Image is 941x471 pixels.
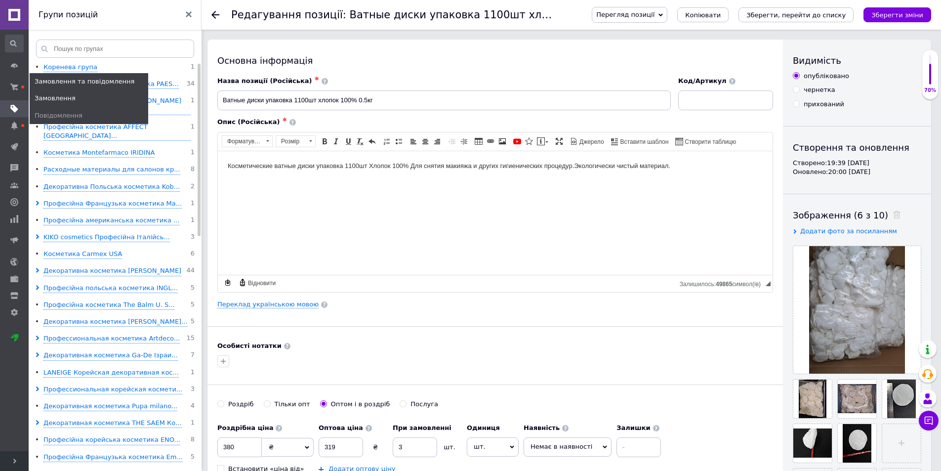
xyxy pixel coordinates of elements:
[191,435,195,445] span: 8
[217,90,671,110] input: Наприклад, H&M жіноча сукня зелена 38 розмір вечірня максі з блискітками
[43,199,182,209] div: Професійна Французька косметика Ma...
[804,100,844,109] div: прихований
[43,63,97,72] div: Коренева група
[319,136,330,147] a: Жирний (Ctrl+B)
[437,443,462,452] div: шт.
[738,7,854,22] button: Зберегти, перейти до списку
[804,72,849,81] div: опубліковано
[43,233,170,242] div: KIKO cosmetics Професійна Італійсь...
[922,87,938,94] div: 70%
[793,168,921,176] div: Оновлено: 20:00 [DATE]
[524,424,560,431] b: Наявність
[43,419,182,428] div: Декоративная косметика THE SAEM Ко...
[217,424,273,431] b: Роздрібна ціна
[793,209,921,221] div: Зображення (6 з 10)
[319,424,363,431] b: Оптова ціна
[276,135,316,147] a: Розмір
[35,94,76,103] span: Замовлення
[343,136,354,147] a: Підкреслений (Ctrl+U)
[473,136,484,147] a: Таблиця
[420,136,431,147] a: По центру
[497,136,508,147] a: Зображення
[367,136,377,147] a: Повернути (Ctrl+Z)
[43,334,180,343] div: Профессиональная косметика Artdeco...
[922,49,939,99] div: 70% Якість заповнення
[217,300,319,308] a: Переклад українською мовою
[231,9,632,21] h1: Редагування позиції: Ватные диски упаковка 1100шт хлопок 100% 0.5кг
[578,138,604,146] span: Джерело
[678,77,727,85] span: Код/Артикул
[43,148,155,158] div: Косметика Montefarmaco IRIDINA
[43,284,178,293] div: Професійна польська косметика INGL...
[30,90,148,107] a: Замовлення
[191,368,195,378] span: 1
[191,182,195,192] span: 2
[30,107,148,124] a: Повідомлення
[191,165,195,174] span: 8
[246,279,276,288] span: Відновити
[191,148,195,158] span: 1
[217,118,280,126] span: Опис (Російська)
[610,136,670,147] a: Вставити шаблон
[680,278,766,288] div: Кiлькiсть символiв
[186,80,195,89] span: 34
[191,250,195,259] span: 6
[315,76,319,82] span: ✱
[746,11,846,19] i: Зберегти, перейти до списку
[275,400,310,409] div: Тільки опт
[211,11,219,19] div: Повернутися назад
[222,136,263,147] span: Форматування
[716,281,732,288] span: 49865
[410,400,438,409] div: Послуга
[331,136,342,147] a: Курсив (Ctrl+I)
[535,136,550,147] a: Вставити повідомлення
[619,138,669,146] span: Вставити шаблон
[218,151,773,275] iframe: Редактор, 54E6F28D-38C0-4140-834A-DC754702E128
[393,136,404,147] a: Вставити/видалити маркований список
[269,443,274,451] span: ₴
[355,136,366,147] a: Видалити форматування
[191,351,195,360] span: 7
[222,277,233,288] a: Зробити резервну копію зараз
[863,7,931,22] button: Зберегти зміни
[569,136,606,147] a: Джерело
[674,136,737,147] a: Створити таблицю
[191,402,195,411] span: 4
[43,266,181,276] div: Декоративна косметика [PERSON_NAME]
[43,216,180,225] div: Професійна американська косметика ...
[393,424,462,432] label: При замовленні
[793,141,921,154] div: Створення та оновлення
[524,136,534,147] a: Вставити іконку
[485,136,496,147] a: Вставити/Редагувати посилання (Ctrl+L)
[432,136,443,147] a: По правому краю
[800,227,897,235] span: Додати фото за посиланням
[381,136,392,147] a: Вставити/видалити нумерований список
[319,437,363,457] input: 0
[554,136,565,147] a: Максимізувати
[191,96,195,115] span: 1
[191,63,195,72] span: 1
[43,300,175,310] div: Професійна косметика The Balm U. S...
[43,435,180,445] div: Професійна корейська косметика ENO...
[237,277,277,288] a: Відновити
[217,342,282,349] b: Особисті нотатки
[191,300,195,310] span: 5
[596,11,655,18] span: Перегляд позиції
[276,136,306,147] span: Розмір
[191,216,195,225] span: 1
[191,199,195,209] span: 1
[43,250,122,259] div: Косметика Carmex USA
[43,368,179,378] div: LANEIGE Корейская декоративная кос...
[36,40,194,58] input: Пошук по групах
[191,385,195,394] span: 3
[43,182,180,192] div: Декоративна Польська косметика Kob...
[283,117,287,123] span: ✱
[458,136,469,147] a: Збільшити відступ
[683,138,736,146] span: Створити таблицю
[408,136,419,147] a: По лівому краю
[228,400,254,409] div: Роздріб
[793,159,921,168] div: Створено: 19:39 [DATE]
[217,437,262,457] input: 0
[685,11,721,19] span: Копіювати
